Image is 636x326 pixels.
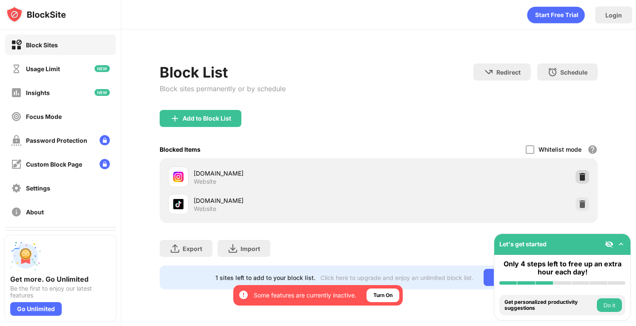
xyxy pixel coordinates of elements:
div: Get personalized productivity suggestions [504,299,595,312]
div: Turn On [373,291,392,300]
div: [DOMAIN_NAME] [194,169,379,178]
div: Let's get started [499,240,547,248]
img: eye-not-visible.svg [605,240,613,248]
img: time-usage-off.svg [11,63,22,74]
div: Block sites permanently or by schedule [160,84,286,93]
div: Blocked Items [160,146,201,153]
img: favicons [173,172,183,182]
div: Go Unlimited [10,302,62,316]
div: Password Protection [26,137,87,144]
div: Website [194,205,216,213]
div: Redirect [496,69,521,76]
img: about-off.svg [11,207,22,217]
div: Focus Mode [26,113,62,120]
div: Some features are currently inactive. [254,291,356,300]
div: Website [194,178,216,185]
div: Block List [160,63,286,81]
div: Export [183,245,202,252]
div: Get more. Go Unlimited [10,275,111,283]
img: customize-block-page-off.svg [11,159,22,170]
img: omni-setup-toggle.svg [617,240,625,248]
div: Settings [26,185,50,192]
div: Only 4 steps left to free up an extra hour each day! [499,260,625,276]
div: Whitelist mode [539,146,582,153]
img: insights-off.svg [11,87,22,98]
div: [DOMAIN_NAME] [194,196,379,205]
div: Be the first to enjoy our latest features [10,285,111,299]
img: lock-menu.svg [100,159,110,169]
div: Usage Limit [26,65,60,72]
img: push-unlimited.svg [10,241,41,271]
img: favicons [173,199,183,209]
div: Import [241,245,260,252]
div: Click here to upgrade and enjoy an unlimited block list. [321,274,473,281]
div: About [26,208,44,216]
div: Schedule [560,69,587,76]
img: settings-off.svg [11,183,22,193]
img: password-protection-off.svg [11,135,22,146]
img: block-on.svg [11,40,22,50]
div: 1 sites left to add to your block list. [215,274,315,281]
img: new-icon.svg [95,65,110,72]
div: Insights [26,89,50,96]
img: lock-menu.svg [100,135,110,145]
img: logo-blocksite.svg [6,6,66,23]
div: Add to Block List [183,115,231,122]
div: Go Unlimited [484,269,542,286]
img: new-icon.svg [95,89,110,96]
div: Block Sites [26,41,58,49]
div: Custom Block Page [26,161,82,168]
img: error-circle-white.svg [238,290,249,300]
div: animation [527,6,585,23]
div: Login [605,12,622,19]
button: Do it [597,298,622,312]
img: focus-off.svg [11,111,22,122]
